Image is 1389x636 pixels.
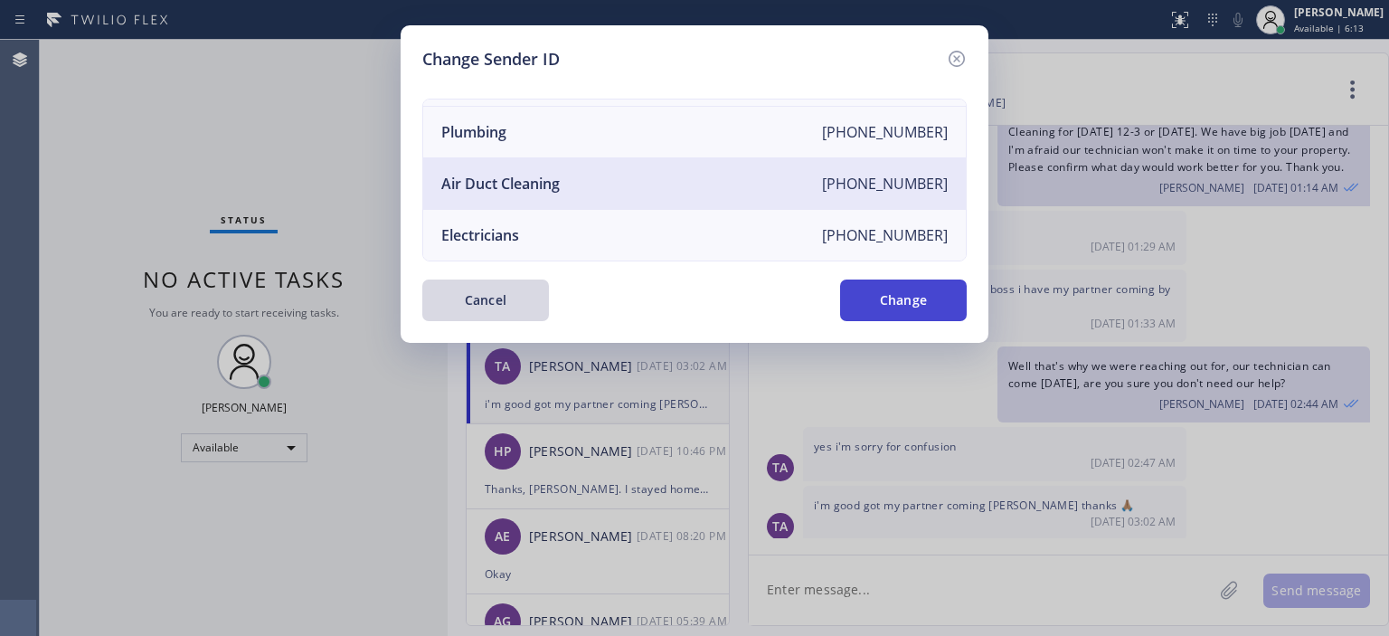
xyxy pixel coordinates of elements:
[441,122,506,142] div: Plumbing
[422,47,560,71] h5: Change Sender ID
[822,225,948,245] div: [PHONE_NUMBER]
[422,280,549,321] button: Cancel
[441,174,560,194] div: Air Duct Cleaning
[840,280,967,321] button: Change
[822,122,948,142] div: [PHONE_NUMBER]
[822,174,948,194] div: [PHONE_NUMBER]
[441,225,519,245] div: Electricians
